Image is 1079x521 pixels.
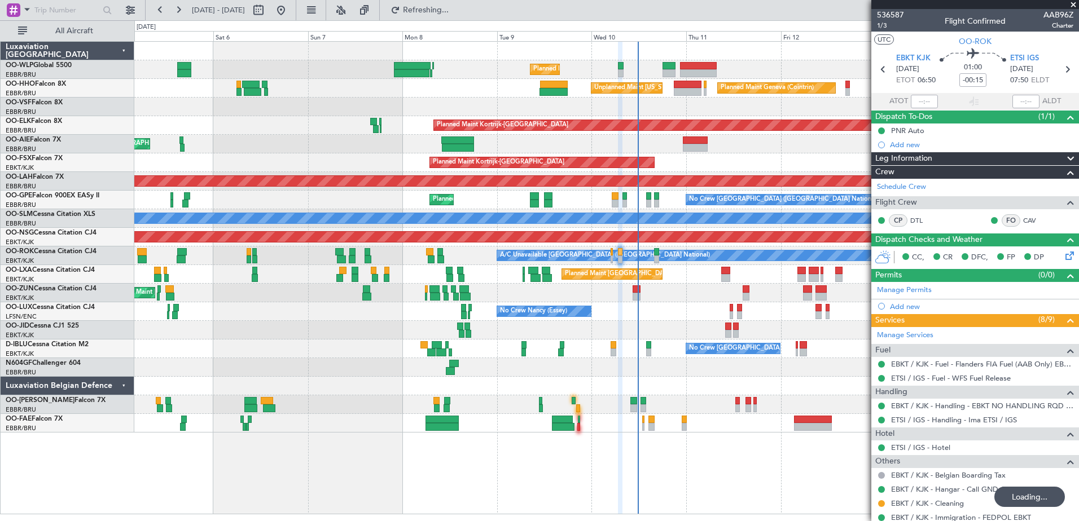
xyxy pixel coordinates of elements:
span: Hotel [875,427,894,440]
span: 01:00 [964,62,982,73]
div: Mon 8 [402,31,497,41]
a: OO-GPEFalcon 900EX EASy II [6,192,99,199]
a: OO-HHOFalcon 8X [6,81,66,87]
a: EBKT/KJK [6,257,34,265]
span: Dispatch To-Dos [875,111,932,123]
span: Handling [875,386,907,399]
a: EBBR/BRU [6,108,36,116]
span: EBKT KJK [896,53,931,64]
a: EBBR/BRU [6,89,36,98]
div: Wed 10 [591,31,686,41]
span: Flight Crew [875,196,917,209]
span: N604GF [6,360,32,367]
a: EBBR/BRU [6,126,36,135]
a: Manage Services [877,330,933,341]
span: (8/9) [1038,314,1055,325]
div: Planned Maint [GEOGRAPHIC_DATA] ([GEOGRAPHIC_DATA] National) [433,191,637,208]
span: OO-ELK [6,118,31,125]
span: AAB96Z [1043,9,1073,21]
a: EBBR/BRU [6,405,36,414]
div: Flight Confirmed [945,15,1006,27]
a: EBBR/BRU [6,70,36,79]
a: OO-VSFFalcon 8X [6,99,63,106]
a: OO-NSGCessna Citation CJ4 [6,229,97,236]
a: OO-[PERSON_NAME]Falcon 7X [6,397,106,404]
span: OO-NSG [6,229,34,236]
div: CP [889,214,907,227]
a: EBKT / KJK - Handling - EBKT NO HANDLING RQD FOR CJ [891,401,1073,410]
span: 536587 [877,9,904,21]
div: No Crew [GEOGRAPHIC_DATA] ([GEOGRAPHIC_DATA] National) [689,191,878,208]
div: PNR Auto [891,126,924,135]
div: [DATE] [137,23,156,32]
div: Fri 5 [119,31,214,41]
span: DP [1034,252,1044,263]
a: EBBR/BRU [6,368,36,377]
a: EBKT/KJK [6,238,34,246]
span: Charter [1043,21,1073,30]
div: Unplanned Maint [US_STATE] ([GEOGRAPHIC_DATA]) [594,80,747,96]
a: EBBR/BRU [6,424,36,432]
div: Planned Maint Kortrijk-[GEOGRAPHIC_DATA] [433,154,564,171]
span: OO-WLP [6,62,33,69]
span: [DATE] [896,64,919,75]
a: EBKT / KJK - Hangar - Call GND OPS short notice [891,484,1058,494]
a: EBKT/KJK [6,275,34,284]
a: EBKT / KJK - Belgian Boarding Tax [891,470,1006,480]
div: FO [1002,214,1020,227]
a: Schedule Crew [877,182,926,193]
a: OO-ZUNCessna Citation CJ4 [6,285,97,292]
div: Sat 6 [213,31,308,41]
a: D-IBLUCessna Citation M2 [6,341,89,348]
button: UTC [874,34,894,45]
a: EBBR/BRU [6,201,36,209]
a: EBKT / KJK - Fuel - Flanders FIA Fuel (AAB Only) EBKT / KJK [891,359,1073,369]
button: Refreshing... [385,1,453,19]
span: OO-FAE [6,416,32,422]
span: OO-JID [6,323,29,329]
span: 1/3 [877,21,904,30]
a: OO-LXACessna Citation CJ4 [6,267,95,273]
a: CAV [1023,215,1049,226]
a: EBKT/KJK [6,350,34,358]
span: OO-AIE [6,136,30,143]
span: DFC, [971,252,988,263]
span: All Aircraft [29,27,119,35]
span: (0/0) [1038,269,1055,281]
div: Tue 9 [497,31,592,41]
span: CC, [912,252,924,263]
a: ETSI / IGS - Fuel - WFS Fuel Release [891,373,1011,383]
a: EBKT/KJK [6,164,34,172]
a: OO-AIEFalcon 7X [6,136,61,143]
span: OO-LAH [6,174,33,180]
span: OO-GPE [6,192,32,199]
span: OO-FSX [6,155,32,162]
span: [DATE] - [DATE] [192,5,245,15]
a: OO-LUXCessna Citation CJ4 [6,304,95,311]
span: (1/1) [1038,111,1055,122]
div: Sun 7 [308,31,403,41]
a: DTL [910,215,936,226]
span: Dispatch Checks and Weather [875,233,982,246]
span: CR [943,252,953,263]
span: ATOT [889,96,908,107]
input: Trip Number [34,2,99,19]
div: Planned Maint Kortrijk-[GEOGRAPHIC_DATA] [437,117,568,134]
a: OO-SLMCessna Citation XLS [6,211,95,218]
a: OO-LAHFalcon 7X [6,174,64,180]
a: OO-FAEFalcon 7X [6,416,63,422]
a: OO-FSXFalcon 7X [6,155,63,162]
span: Permits [875,269,902,282]
a: EBKT/KJK [6,294,34,302]
a: EBKT / KJK - Cleaning [891,498,964,508]
div: Fri 12 [781,31,876,41]
span: ETOT [896,75,915,86]
input: --:-- [911,95,938,108]
span: Services [875,314,905,327]
a: OO-ELKFalcon 8X [6,118,62,125]
a: OO-WLPGlobal 5500 [6,62,72,69]
span: OO-LXA [6,267,32,273]
a: EBBR/BRU [6,182,36,191]
a: N604GFChallenger 604 [6,360,81,367]
span: ALDT [1042,96,1061,107]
